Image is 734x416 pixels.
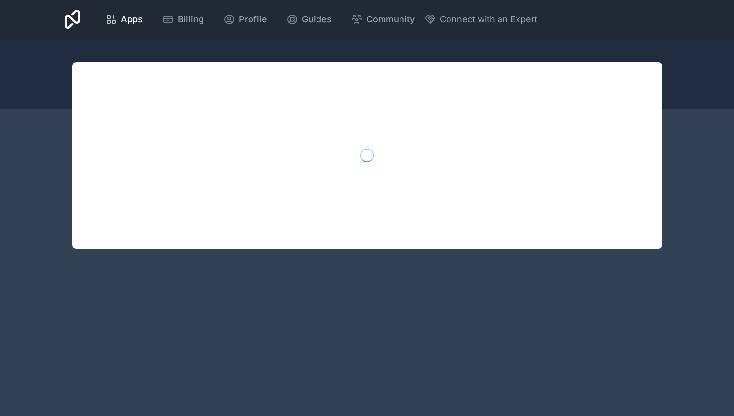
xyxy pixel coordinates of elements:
a: Apps [98,9,150,30]
span: Guides [302,13,332,26]
span: Community [367,13,415,26]
a: Community [343,9,422,30]
button: Connect with an Expert [424,13,537,26]
span: Billing [178,13,204,26]
span: Apps [121,13,143,26]
a: Billing [154,9,212,30]
a: Profile [216,9,275,30]
span: Profile [239,13,267,26]
a: Guides [279,9,339,30]
span: Connect with an Expert [440,13,537,26]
